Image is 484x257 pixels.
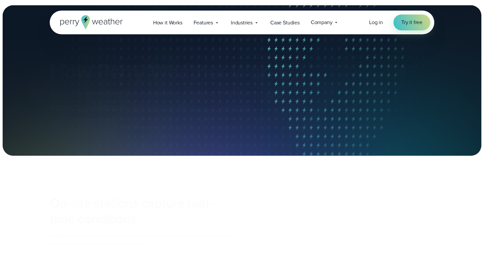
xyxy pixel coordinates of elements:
[369,18,383,26] a: Log in
[393,15,430,30] a: Try it free
[270,19,300,27] span: Case Studies
[311,18,333,26] span: Company
[231,19,253,27] span: Industries
[265,16,305,29] a: Case Studies
[148,16,188,29] a: How it Works
[153,19,182,27] span: How it Works
[194,19,213,27] span: Features
[401,18,422,26] span: Try it free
